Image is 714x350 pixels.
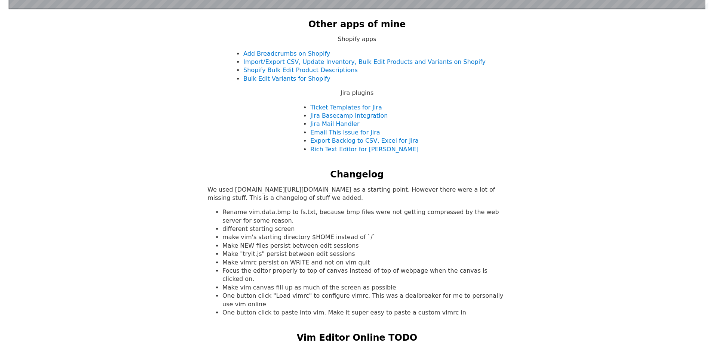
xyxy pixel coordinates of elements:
[310,104,382,111] a: Ticket Templates for Jira
[310,120,359,127] a: Jira Mail Handler
[222,258,507,267] li: Make vimrc persist on WRITE and not on vim quit
[310,146,418,153] a: Rich Text Editor for [PERSON_NAME]
[297,332,417,344] h2: Vim Editor Online TODO
[222,284,507,292] li: Make vim canvas fill up as much of the screen as possible
[308,18,406,31] h2: Other apps of mine
[243,58,486,65] a: Import/Export CSV, Update Inventory, Bulk Edit Products and Variants on Shopify
[243,50,330,57] a: Add Breadcrumbs on Shopify
[330,168,384,181] h2: Changelog
[310,129,380,136] a: Email This Issue for Jira
[243,66,358,74] a: Shopify Bulk Edit Product Descriptions
[222,242,507,250] li: Make NEW files persist between edit sessions
[243,75,330,82] a: Bulk Edit Variants for Shopify
[222,292,507,309] li: One button click "Load vimrc" to configure vimrc. This was a dealbreaker for me to personally use...
[310,112,388,119] a: Jira Basecamp Integration
[222,267,507,284] li: Focus the editor properly to top of canvas instead of top of webpage when the canvas is clicked on.
[222,208,507,225] li: Rename vim.data.bmp to fs.txt, because bmp files were not getting compressed by the web server fo...
[310,137,418,144] a: Export Backlog to CSV, Excel for Jira
[222,233,507,241] li: make vim's starting directory $HOME instead of `/`
[222,250,507,258] li: Make "tryit.js" persist between edit sessions
[222,309,507,317] li: One button click to paste into vim. Make it super easy to paste a custom vimrc in
[222,225,507,233] li: different starting screen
